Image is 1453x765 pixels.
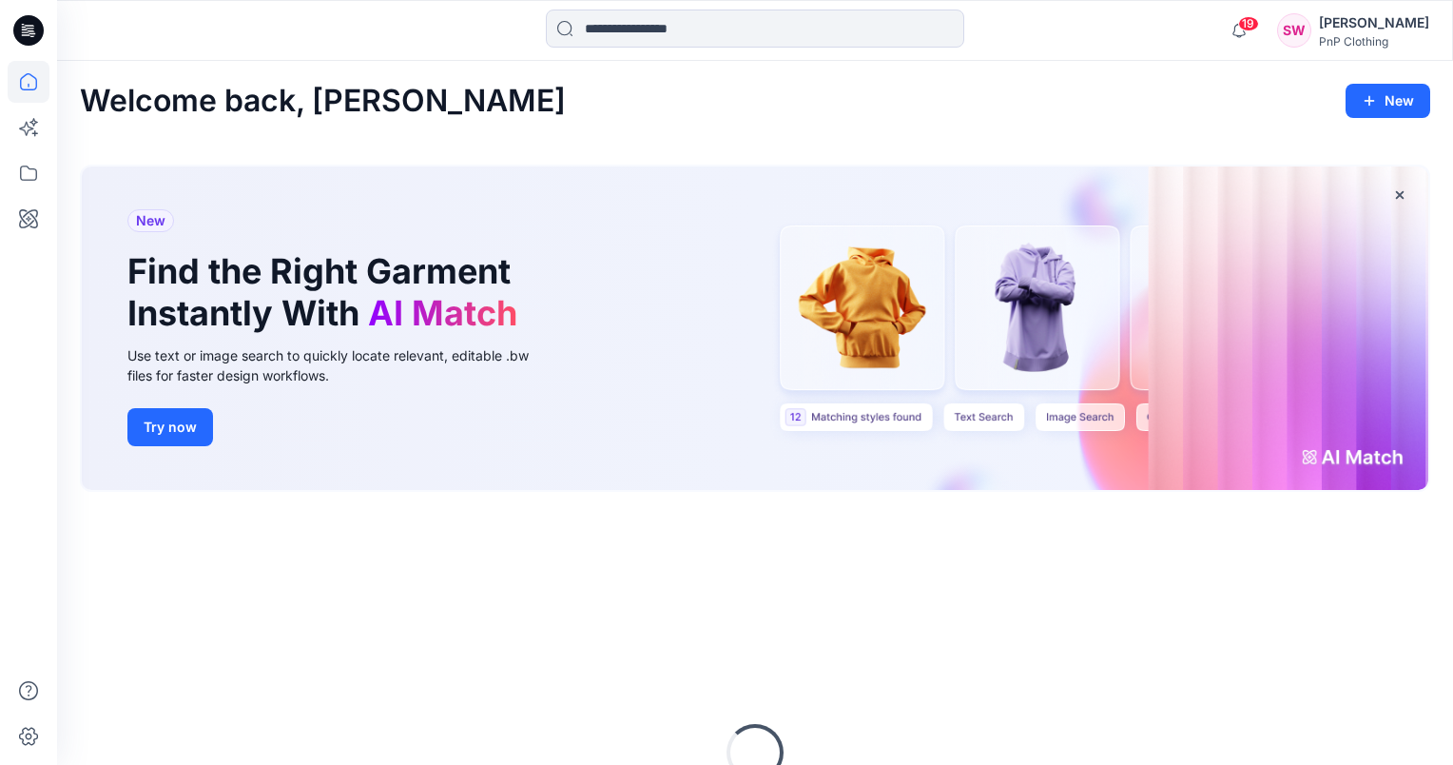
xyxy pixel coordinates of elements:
[1346,84,1430,118] button: New
[127,345,555,385] div: Use text or image search to quickly locate relevant, editable .bw files for faster design workflows.
[127,408,213,446] button: Try now
[368,292,517,334] span: AI Match
[136,209,165,232] span: New
[1277,13,1311,48] div: SW
[80,84,566,119] h2: Welcome back, [PERSON_NAME]
[1319,34,1429,49] div: PnP Clothing
[1319,11,1429,34] div: [PERSON_NAME]
[127,251,527,333] h1: Find the Right Garment Instantly With
[1238,16,1259,31] span: 19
